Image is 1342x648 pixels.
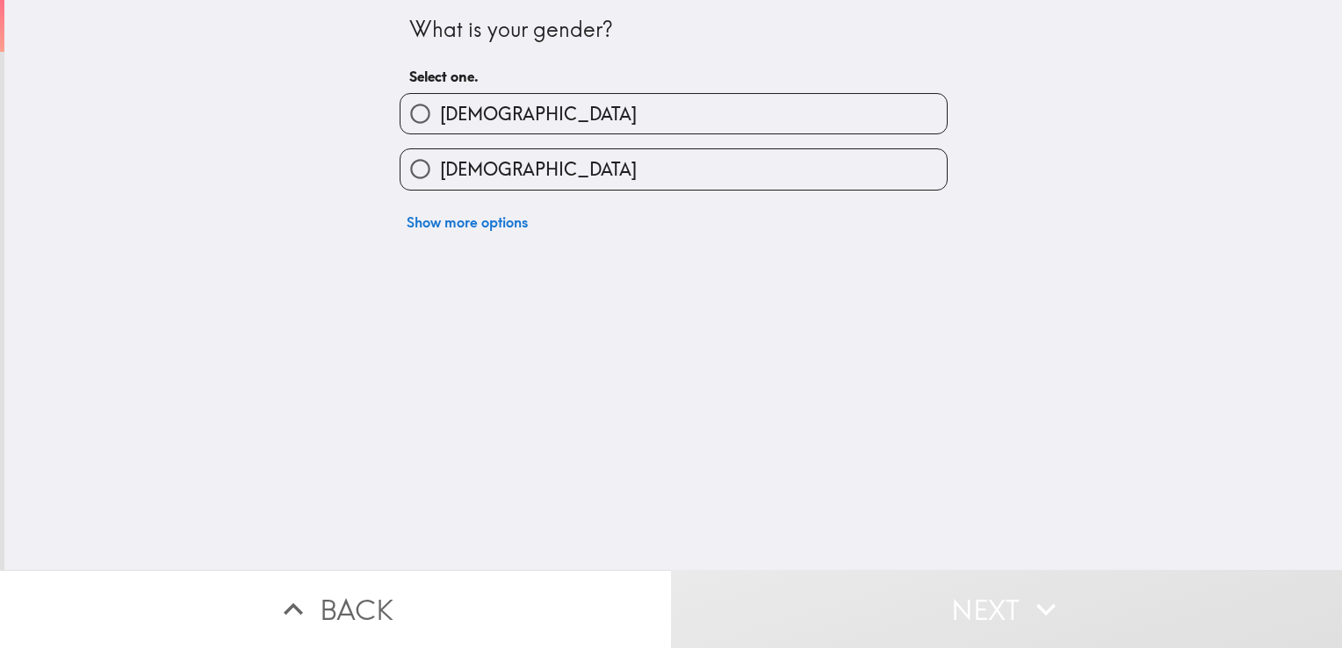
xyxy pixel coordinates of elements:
[440,157,637,182] span: [DEMOGRAPHIC_DATA]
[400,205,535,240] button: Show more options
[400,94,947,133] button: [DEMOGRAPHIC_DATA]
[440,102,637,126] span: [DEMOGRAPHIC_DATA]
[409,15,938,45] div: What is your gender?
[671,570,1342,648] button: Next
[409,67,938,86] h6: Select one.
[400,149,947,189] button: [DEMOGRAPHIC_DATA]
